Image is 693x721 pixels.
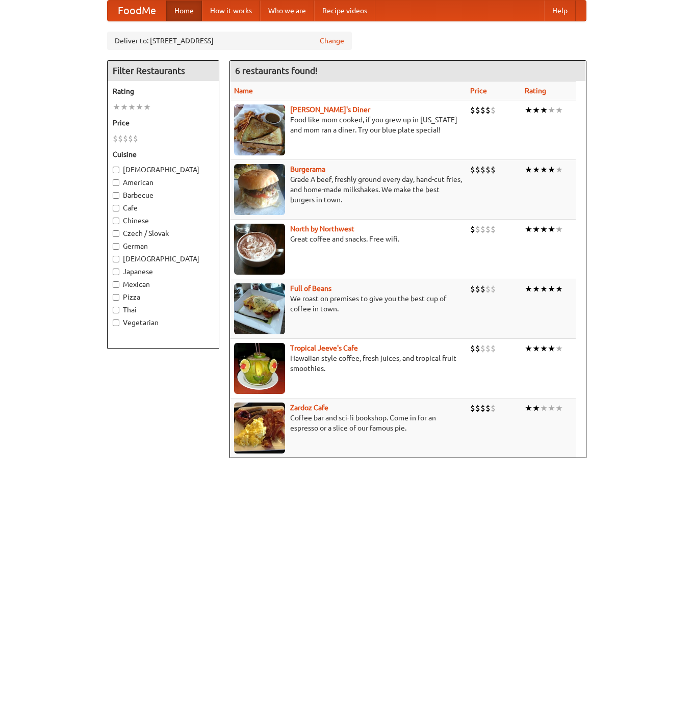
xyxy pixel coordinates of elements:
[234,353,462,373] p: Hawaiian style coffee, fresh juices, and tropical fruit smoothies.
[475,104,480,116] li: $
[234,413,462,433] p: Coffee bar and sci-fi bookshop. Come in for an espresso or a slice of our famous pie.
[234,343,285,394] img: jeeves.jpg
[113,266,214,277] label: Japanese
[532,343,540,354] li: ★
[532,104,540,116] li: ★
[107,32,352,50] div: Deliver to: [STREET_ADDRESS]
[480,403,485,414] li: $
[555,343,563,354] li: ★
[290,225,354,233] a: North by Northwest
[475,343,480,354] li: $
[113,149,214,159] h5: Cuisine
[290,344,358,352] a: Tropical Jeeve's Cafe
[532,224,540,235] li: ★
[532,283,540,295] li: ★
[113,243,119,250] input: German
[555,164,563,175] li: ★
[113,230,119,237] input: Czech / Slovak
[113,216,214,226] label: Chinese
[166,1,202,21] a: Home
[234,164,285,215] img: burgerama.jpg
[290,404,328,412] a: Zardoz Cafe
[234,224,285,275] img: north.jpg
[475,403,480,414] li: $
[113,101,120,113] li: ★
[113,177,214,188] label: American
[485,164,491,175] li: $
[113,294,119,301] input: Pizza
[491,283,496,295] li: $
[113,228,214,238] label: Czech / Slovak
[540,403,548,414] li: ★
[113,319,119,326] input: Vegetarian
[555,104,563,116] li: ★
[540,224,548,235] li: ★
[123,133,128,144] li: $
[532,403,540,414] li: ★
[548,164,555,175] li: ★
[314,1,375,21] a: Recipe videos
[234,234,462,244] p: Great coffee and snacks. Free wifi.
[113,317,214,328] label: Vegetarian
[113,179,119,186] input: American
[470,403,475,414] li: $
[470,104,475,116] li: $
[491,164,496,175] li: $
[525,224,532,235] li: ★
[525,104,532,116] li: ★
[555,224,563,235] li: ★
[548,224,555,235] li: ★
[113,165,214,175] label: [DEMOGRAPHIC_DATA]
[113,281,119,288] input: Mexican
[540,164,548,175] li: ★
[491,343,496,354] li: $
[113,305,214,315] label: Thai
[136,101,143,113] li: ★
[555,403,563,414] li: ★
[548,104,555,116] li: ★
[234,283,285,334] img: beans.jpg
[113,241,214,251] label: German
[475,283,480,295] li: $
[470,164,475,175] li: $
[540,283,548,295] li: ★
[234,104,285,155] img: sallys.jpg
[485,283,491,295] li: $
[113,203,214,213] label: Cafe
[470,224,475,235] li: $
[113,167,119,173] input: [DEMOGRAPHIC_DATA]
[548,283,555,295] li: ★
[108,1,166,21] a: FoodMe
[548,403,555,414] li: ★
[128,101,136,113] li: ★
[290,105,370,114] a: [PERSON_NAME]'s Diner
[485,403,491,414] li: $
[485,224,491,235] li: $
[118,133,123,144] li: $
[475,164,480,175] li: $
[113,86,214,96] h5: Rating
[113,190,214,200] label: Barbecue
[113,205,119,211] input: Cafe
[113,118,214,128] h5: Price
[113,279,214,289] label: Mexican
[290,284,331,292] b: Full of Beans
[108,61,219,81] h4: Filter Restaurants
[480,224,485,235] li: $
[525,343,532,354] li: ★
[470,87,487,95] a: Price
[235,66,318,75] ng-pluralize: 6 restaurants found!
[540,343,548,354] li: ★
[480,343,485,354] li: $
[525,87,546,95] a: Rating
[525,164,532,175] li: ★
[548,343,555,354] li: ★
[113,256,119,262] input: [DEMOGRAPHIC_DATA]
[113,192,119,199] input: Barbecue
[290,165,325,173] a: Burgerama
[532,164,540,175] li: ★
[234,174,462,205] p: Grade A beef, freshly ground every day, hand-cut fries, and home-made milkshakes. We make the bes...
